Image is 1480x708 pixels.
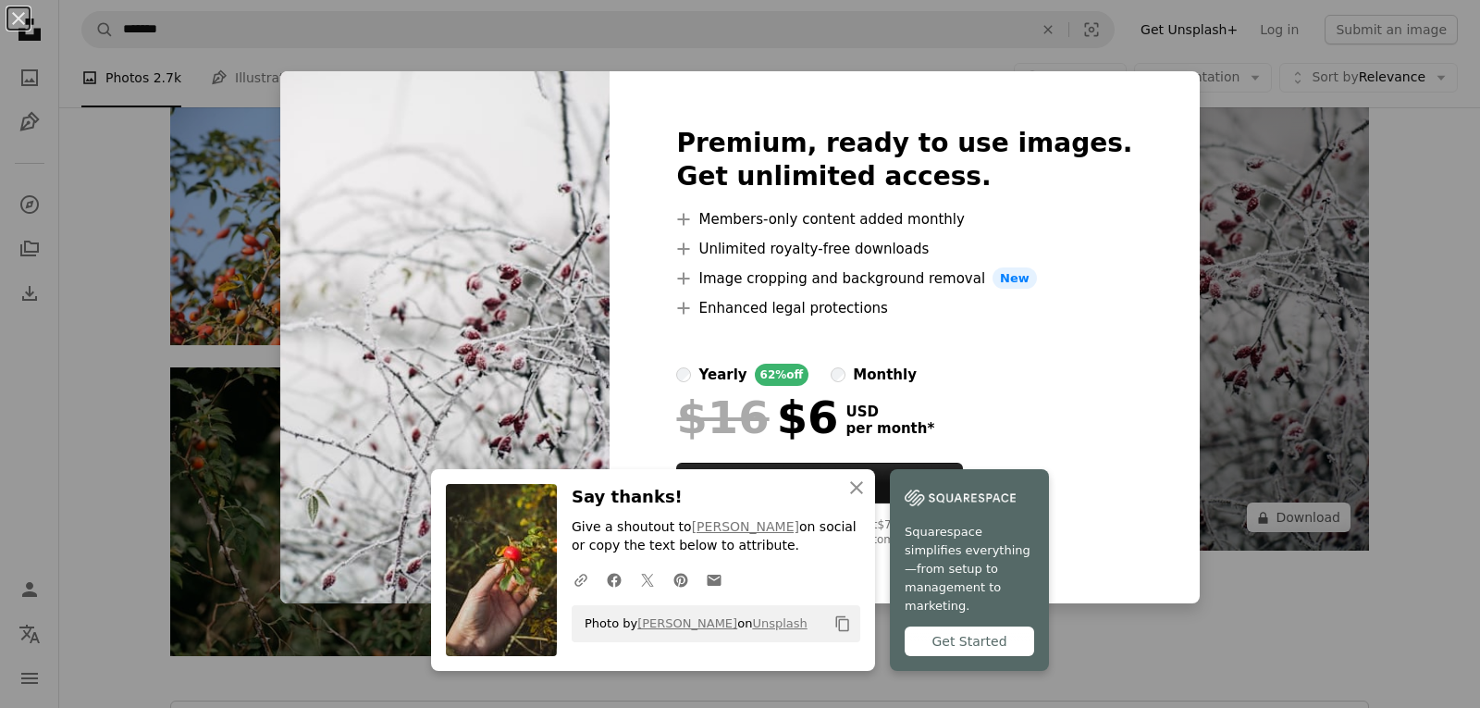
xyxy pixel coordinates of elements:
button: Copy to clipboard [827,608,858,640]
h3: Say thanks! [572,484,860,511]
div: yearly [698,364,746,386]
img: file-1747939142011-51e5cc87e3c9 [905,484,1016,512]
span: Squarespace simplifies everything—from setup to management to marketing. [905,523,1034,615]
a: Share on Twitter [631,561,664,598]
li: Image cropping and background removal [676,267,1132,290]
a: Share over email [697,561,731,598]
h2: Premium, ready to use images. Get unlimited access. [676,127,1132,193]
input: monthly [831,367,845,382]
span: USD [845,404,934,420]
a: [PERSON_NAME] [692,519,799,534]
li: Unlimited royalty-free downloads [676,238,1132,260]
a: Share on Facebook [598,561,631,598]
span: Photo by on [575,609,808,639]
img: premium_photo-1671386692466-c2baa90baac4 [280,71,610,604]
input: yearly62%off [676,367,691,382]
span: New [993,267,1037,290]
button: GetUnsplash+ [676,463,963,503]
span: per month * [845,420,934,437]
li: Enhanced legal protections [676,297,1132,319]
a: Share on Pinterest [664,561,697,598]
div: Get Started [905,627,1034,656]
p: Give a shoutout to on social or copy the text below to attribute. [572,518,860,555]
a: Unsplash [752,616,807,630]
a: [PERSON_NAME] [637,616,737,630]
a: Squarespace simplifies everything—from setup to management to marketing.Get Started [890,469,1049,671]
span: $16 [676,393,769,441]
li: Members-only content added monthly [676,208,1132,230]
div: monthly [853,364,917,386]
div: 62% off [755,364,809,386]
div: $6 [676,393,838,441]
